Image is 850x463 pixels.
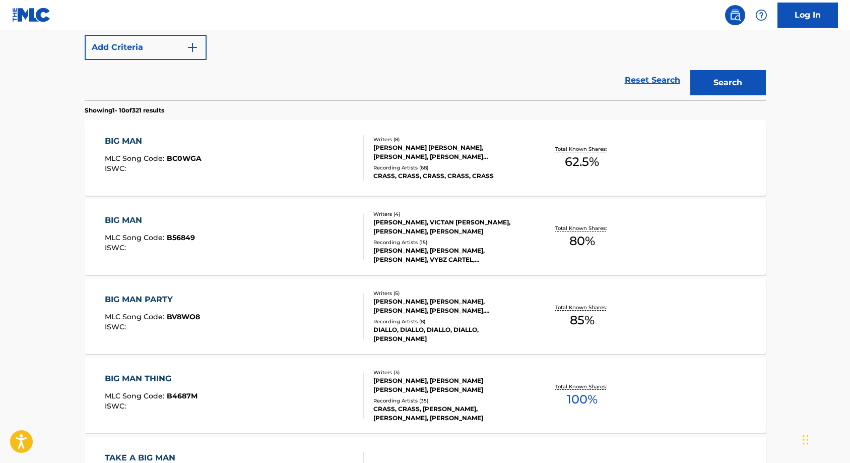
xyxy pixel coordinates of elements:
[373,325,526,343] div: DIALLO, DIALLO, DIALLO, DIALLO, [PERSON_NAME]
[167,233,195,242] span: B56849
[569,232,595,250] span: 80 %
[800,415,850,463] iframe: Chat Widget
[85,106,164,115] p: Showing 1 - 10 of 321 results
[85,35,207,60] button: Add Criteria
[555,383,609,390] p: Total Known Shares:
[105,312,167,321] span: MLC Song Code :
[373,246,526,264] div: [PERSON_NAME], [PERSON_NAME], [PERSON_NAME], VYBZ CARTEL, [PERSON_NAME]
[373,369,526,376] div: Writers ( 3 )
[85,120,766,196] a: BIG MANMLC Song Code:BC0WGAISWC:Writers (8)[PERSON_NAME] [PERSON_NAME], [PERSON_NAME], [PERSON_NA...
[373,136,526,143] div: Writers ( 8 )
[373,290,526,297] div: Writers ( 5 )
[725,5,745,25] a: Public Search
[373,218,526,236] div: [PERSON_NAME], VICTAN [PERSON_NAME], [PERSON_NAME], [PERSON_NAME]
[555,304,609,311] p: Total Known Shares:
[729,9,741,21] img: search
[373,171,526,181] div: CRASS, CRASS, CRASS, CRASS, CRASS
[373,297,526,315] div: [PERSON_NAME], [PERSON_NAME], [PERSON_NAME], [PERSON_NAME], [PERSON_NAME]
[105,154,167,163] span: MLC Song Code :
[373,318,526,325] div: Recording Artists ( 8 )
[105,233,167,242] span: MLC Song Code :
[570,311,595,329] span: 85 %
[373,397,526,404] div: Recording Artists ( 35 )
[373,404,526,423] div: CRASS, CRASS, [PERSON_NAME], [PERSON_NAME], [PERSON_NAME]
[105,214,195,226] div: BIG MAN
[167,391,198,400] span: B4687M
[373,143,526,161] div: [PERSON_NAME] [PERSON_NAME], [PERSON_NAME], [PERSON_NAME] [PERSON_NAME], [PERSON_NAME], [PERSON_N...
[105,401,128,411] span: ISWC :
[755,9,767,21] img: help
[373,210,526,218] div: Writers ( 4 )
[555,224,609,232] p: Total Known Shares:
[167,312,200,321] span: BV8WO8
[186,41,199,53] img: 9d2ae6d4665cec9f34b9.svg
[12,8,51,22] img: MLC Logo
[373,376,526,394] div: [PERSON_NAME], [PERSON_NAME] [PERSON_NAME], [PERSON_NAME]
[105,135,202,147] div: BIG MAN
[567,390,598,409] span: 100 %
[105,322,128,331] span: ISWC :
[620,69,685,91] a: Reset Search
[565,153,599,171] span: 62.5 %
[105,391,167,400] span: MLC Song Code :
[373,164,526,171] div: Recording Artists ( 68 )
[105,294,200,306] div: BIG MAN PARTY
[85,278,766,354] a: BIG MAN PARTYMLC Song Code:BV8WO8ISWC:Writers (5)[PERSON_NAME], [PERSON_NAME], [PERSON_NAME], [PE...
[85,358,766,433] a: BIG MAN THINGMLC Song Code:B4687MISWC:Writers (3)[PERSON_NAME], [PERSON_NAME] [PERSON_NAME], [PER...
[373,239,526,246] div: Recording Artists ( 15 )
[105,164,128,173] span: ISWC :
[777,3,838,28] a: Log In
[690,70,766,95] button: Search
[167,154,202,163] span: BC0WGA
[105,373,198,385] div: BIG MAN THING
[85,199,766,275] a: BIG MANMLC Song Code:B56849ISWC:Writers (4)[PERSON_NAME], VICTAN [PERSON_NAME], [PERSON_NAME], [P...
[803,425,809,455] div: Drag
[555,145,609,153] p: Total Known Shares:
[751,5,771,25] div: Help
[105,243,128,252] span: ISWC :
